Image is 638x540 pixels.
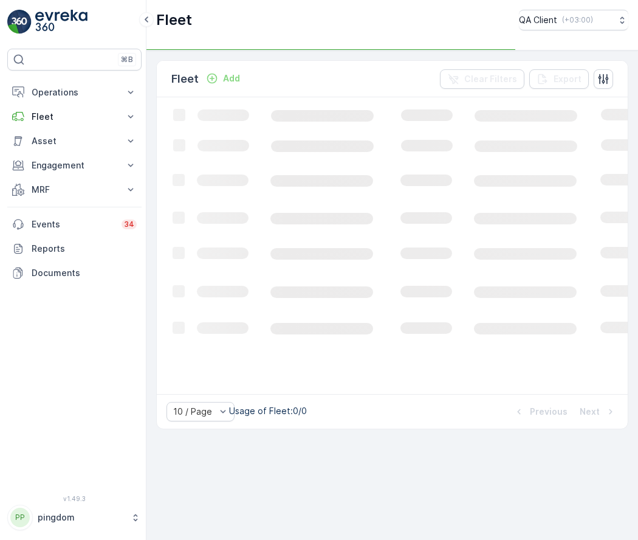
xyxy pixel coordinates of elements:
[529,69,589,89] button: Export
[440,69,524,89] button: Clear Filters
[32,111,117,123] p: Fleet
[7,505,142,530] button: PPpingdom
[32,86,117,99] p: Operations
[7,10,32,34] img: logo
[7,105,142,129] button: Fleet
[519,14,557,26] p: QA Client
[580,406,600,418] p: Next
[7,261,142,285] a: Documents
[156,10,192,30] p: Fleet
[32,243,137,255] p: Reports
[32,218,114,230] p: Events
[464,73,517,85] p: Clear Filters
[32,184,117,196] p: MRF
[519,10,628,30] button: QA Client(+03:00)
[7,153,142,178] button: Engagement
[121,55,133,64] p: ⌘B
[201,71,245,86] button: Add
[7,178,142,202] button: MRF
[10,508,30,527] div: PP
[578,404,618,419] button: Next
[7,212,142,237] a: Events34
[32,267,137,279] p: Documents
[124,220,134,229] p: 34
[32,159,117,171] p: Engagement
[562,15,593,25] p: ( +03:00 )
[171,71,199,88] p: Fleet
[38,511,125,524] p: pingdom
[35,10,87,34] img: logo_light-DOdMpM7g.png
[554,73,581,85] p: Export
[32,135,117,147] p: Asset
[229,405,307,417] p: Usage of Fleet : 0/0
[7,129,142,153] button: Asset
[7,80,142,105] button: Operations
[7,495,142,502] span: v 1.49.3
[223,72,240,85] p: Add
[512,404,569,419] button: Previous
[7,237,142,261] a: Reports
[530,406,568,418] p: Previous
